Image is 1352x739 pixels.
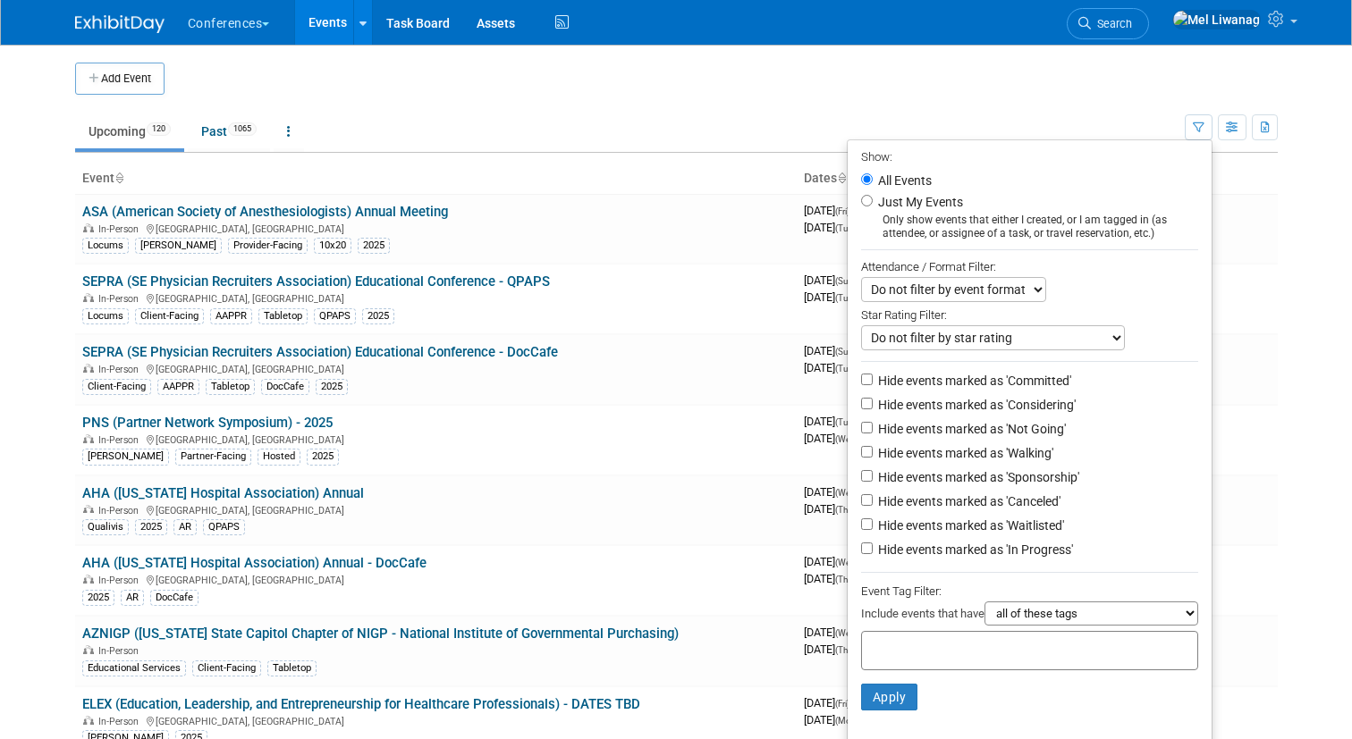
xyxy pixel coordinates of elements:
div: 2025 [82,590,114,606]
span: [DATE] [804,485,864,499]
label: Hide events marked as 'Committed' [875,372,1071,390]
span: In-Person [98,645,144,657]
div: [GEOGRAPHIC_DATA], [GEOGRAPHIC_DATA] [82,572,790,586]
span: [DATE] [804,572,855,585]
span: [DATE] [804,204,855,217]
span: (Mon) [835,716,858,726]
div: [PERSON_NAME] [135,238,222,254]
div: Only show events that either I created, or I am tagged in (as attendee, or assignee of a task, or... [861,214,1198,240]
span: [DATE] [804,713,858,726]
span: (Sun) [835,347,855,357]
label: Hide events marked as 'Considering' [875,396,1076,414]
span: In-Person [98,223,144,235]
div: Educational Services [82,660,186,676]
a: SEPRA (SE Physician Recruiters Association) Educational Conference - DocCafe [82,344,558,360]
div: Tabletop [258,308,308,324]
label: Hide events marked as 'Canceled' [875,492,1060,510]
div: Hosted [258,449,300,465]
span: (Tue) [835,417,855,427]
div: DocCafe [150,590,199,606]
div: Attendance / Format Filter: [861,256,1198,277]
a: AZNIGP ([US_STATE] State Capitol Chapter of NIGP - National Institute of Governmental Purchasing) [82,626,679,642]
img: In-Person Event [83,645,94,654]
div: AAPPR [157,379,199,395]
span: [DATE] [804,502,855,516]
img: In-Person Event [83,716,94,725]
span: In-Person [98,505,144,516]
label: All Events [875,174,932,187]
div: QPAPS [314,308,356,324]
span: In-Person [98,434,144,446]
div: Event Tag Filter: [861,581,1198,601]
img: Mel Liwanag [1172,10,1261,29]
div: [GEOGRAPHIC_DATA], [GEOGRAPHIC_DATA] [82,290,790,305]
span: (Thu) [835,575,855,584]
span: In-Person [98,716,144,727]
img: In-Person Event [83,434,94,443]
span: (Wed) [835,628,858,638]
div: 2025 [307,449,339,465]
span: In-Person [98,364,144,375]
div: [PERSON_NAME] [82,449,169,465]
div: Qualivis [82,519,129,535]
a: Sort by Event Name [114,171,123,185]
a: PNS (Partner Network Symposium) - 2025 [82,415,333,431]
a: AHA ([US_STATE] Hospital Association) Annual - DocCafe [82,555,427,571]
span: In-Person [98,575,144,586]
div: Show: [861,145,1198,167]
a: ELEX (Education, Leadership, and Entrepreneurship for Healthcare Professionals) - DATES TBD [82,696,640,712]
span: (Fri) [835,699,849,709]
label: Hide events marked as 'In Progress' [875,541,1073,558]
span: [DATE] [804,642,855,656]
th: Event [75,164,797,194]
div: AAPPR [210,308,252,324]
span: 120 [147,122,171,136]
button: Apply [861,684,918,710]
span: (Tue) [835,364,855,374]
div: Client-Facing [192,660,261,676]
span: (Thu) [835,645,855,655]
div: Locums [82,238,129,254]
div: Provider-Facing [228,238,308,254]
a: AHA ([US_STATE] Hospital Association) Annual [82,485,364,501]
div: 10x20 [314,238,351,254]
img: In-Person Event [83,575,94,584]
label: Just My Events [875,193,963,211]
div: 2025 [135,519,167,535]
a: Sort by Start Date [837,171,846,185]
div: [GEOGRAPHIC_DATA], [GEOGRAPHIC_DATA] [82,221,790,235]
span: (Wed) [835,488,858,498]
img: ExhibitDay [75,15,165,33]
span: [DATE] [804,221,855,234]
div: QPAPS [203,519,245,535]
span: (Sun) [835,276,855,286]
button: Add Event [75,63,165,95]
div: 2025 [362,308,394,324]
span: In-Person [98,293,144,305]
span: (Wed) [835,558,858,567]
th: Dates [797,164,1037,194]
img: In-Person Event [83,293,94,302]
a: Search [1067,8,1149,39]
span: [DATE] [804,415,860,428]
span: (Tue) [835,223,855,233]
label: Hide events marked as 'Walking' [875,444,1053,462]
a: Upcoming120 [75,114,184,148]
a: Past1065 [188,114,270,148]
div: Partner-Facing [175,449,251,465]
div: Star Rating Filter: [861,302,1198,325]
span: [DATE] [804,273,860,287]
span: 1065 [228,122,257,136]
span: [DATE] [804,361,855,374]
a: ASA (American Society of Anesthesiologists) Annual Meeting [82,204,448,220]
div: Client-Facing [82,379,151,395]
div: [GEOGRAPHIC_DATA], [GEOGRAPHIC_DATA] [82,713,790,727]
span: Search [1091,17,1132,30]
div: Client-Facing [135,308,204,324]
img: In-Person Event [83,505,94,514]
div: 2025 [358,238,390,254]
span: [DATE] [804,432,858,445]
span: [DATE] [804,555,864,568]
div: DocCafe [261,379,309,395]
img: In-Person Event [83,223,94,232]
